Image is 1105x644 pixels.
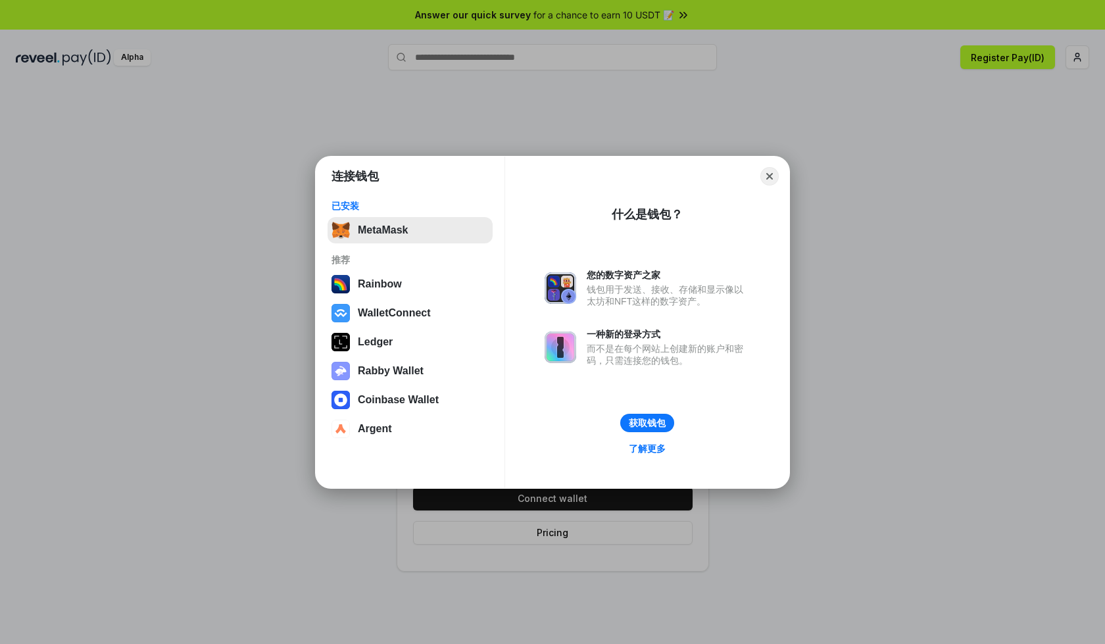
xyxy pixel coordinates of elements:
[621,440,674,457] a: 了解更多
[358,365,424,377] div: Rabby Wallet
[328,217,493,243] button: MetaMask
[612,207,683,222] div: 什么是钱包？
[358,394,439,406] div: Coinbase Wallet
[760,167,779,186] button: Close
[331,275,350,293] img: svg+xml,%3Csvg%20width%3D%22120%22%20height%3D%22120%22%20viewBox%3D%220%200%20120%20120%22%20fil...
[328,329,493,355] button: Ledger
[545,332,576,363] img: svg+xml,%3Csvg%20xmlns%3D%22http%3A%2F%2Fwww.w3.org%2F2000%2Fsvg%22%20fill%3D%22none%22%20viewBox...
[358,278,402,290] div: Rainbow
[587,269,750,281] div: 您的数字资产之家
[331,200,489,212] div: 已安装
[331,391,350,409] img: svg+xml,%3Csvg%20width%3D%2228%22%20height%3D%2228%22%20viewBox%3D%220%200%2028%2028%22%20fill%3D...
[358,336,393,348] div: Ledger
[328,300,493,326] button: WalletConnect
[331,221,350,239] img: svg+xml,%3Csvg%20fill%3D%22none%22%20height%3D%2233%22%20viewBox%3D%220%200%2035%2033%22%20width%...
[328,416,493,442] button: Argent
[629,443,666,455] div: 了解更多
[328,358,493,384] button: Rabby Wallet
[331,254,489,266] div: 推荐
[331,420,350,438] img: svg+xml,%3Csvg%20width%3D%2228%22%20height%3D%2228%22%20viewBox%3D%220%200%2028%2028%22%20fill%3D...
[358,224,408,236] div: MetaMask
[358,423,392,435] div: Argent
[587,328,750,340] div: 一种新的登录方式
[331,333,350,351] img: svg+xml,%3Csvg%20xmlns%3D%22http%3A%2F%2Fwww.w3.org%2F2000%2Fsvg%22%20width%3D%2228%22%20height%3...
[331,168,379,184] h1: 连接钱包
[328,387,493,413] button: Coinbase Wallet
[331,362,350,380] img: svg+xml,%3Csvg%20xmlns%3D%22http%3A%2F%2Fwww.w3.org%2F2000%2Fsvg%22%20fill%3D%22none%22%20viewBox...
[629,417,666,429] div: 获取钱包
[328,271,493,297] button: Rainbow
[620,414,674,432] button: 获取钱包
[587,343,750,366] div: 而不是在每个网站上创建新的账户和密码，只需连接您的钱包。
[587,284,750,307] div: 钱包用于发送、接收、存储和显示像以太坊和NFT这样的数字资产。
[331,304,350,322] img: svg+xml,%3Csvg%20width%3D%2228%22%20height%3D%2228%22%20viewBox%3D%220%200%2028%2028%22%20fill%3D...
[358,307,431,319] div: WalletConnect
[545,272,576,304] img: svg+xml,%3Csvg%20xmlns%3D%22http%3A%2F%2Fwww.w3.org%2F2000%2Fsvg%22%20fill%3D%22none%22%20viewBox...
